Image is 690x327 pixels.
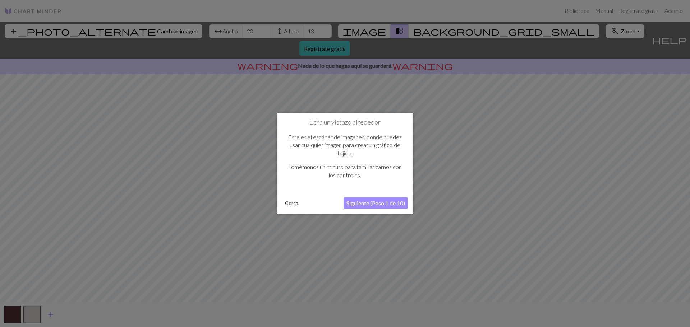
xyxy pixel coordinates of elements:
[309,118,381,126] font: Echa un vistazo alrededor
[344,197,408,209] button: Siguiente (Paso 1 de 10)
[282,118,408,126] h1: Echa un vistazo alrededor
[282,198,301,209] button: Cerca
[289,163,402,178] font: Tomémonos un minuto para familiarizarnos con los controles.
[285,200,298,206] font: Cerca
[288,134,402,157] font: Este es el escáner de imágenes, donde puedes usar cualquier imagen para crear un gráfico de tejido.
[346,200,405,206] font: Siguiente (Paso 1 de 10)
[277,113,413,214] div: Echa un vistazo alrededor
